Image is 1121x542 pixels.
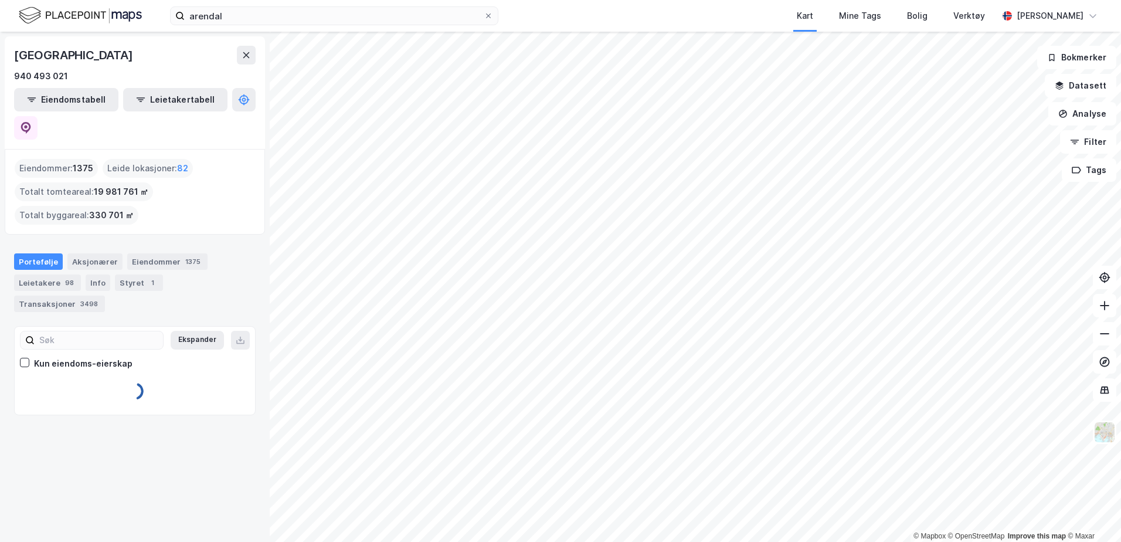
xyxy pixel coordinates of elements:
div: 1375 [183,256,203,267]
div: Bolig [907,9,928,23]
div: Totalt tomteareal : [15,182,153,201]
div: [PERSON_NAME] [1017,9,1083,23]
div: Styret [115,275,163,291]
div: Totalt byggareal : [15,206,138,225]
div: Transaksjoner [14,296,105,312]
span: 1375 [73,161,93,175]
div: Mine Tags [839,9,881,23]
div: Info [86,275,110,291]
input: Søk [35,331,163,349]
div: Aksjonærer [67,253,123,270]
button: Ekspander [171,331,224,350]
div: 3498 [78,298,100,310]
div: Eiendommer [127,253,208,270]
div: 98 [63,277,76,289]
button: Datasett [1045,74,1116,97]
span: 19 981 761 ㎡ [94,185,148,199]
button: Tags [1062,158,1116,182]
a: OpenStreetMap [948,532,1005,540]
input: Søk på adresse, matrikkel, gårdeiere, leietakere eller personer [185,7,484,25]
button: Analyse [1048,102,1116,126]
div: [GEOGRAPHIC_DATA] [14,46,135,65]
div: Kart [797,9,813,23]
div: Verktøy [953,9,985,23]
div: Kun eiendoms-eierskap [34,357,133,371]
img: Z [1093,421,1116,443]
div: Portefølje [14,253,63,270]
img: spinner.a6d8c91a73a9ac5275cf975e30b51cfb.svg [125,382,144,401]
button: Eiendomstabell [14,88,118,111]
span: 82 [177,161,188,175]
button: Bokmerker [1037,46,1116,69]
div: Leide lokasjoner : [103,159,193,178]
a: Improve this map [1008,532,1066,540]
span: 330 701 ㎡ [89,208,134,222]
div: Leietakere [14,275,81,291]
img: logo.f888ab2527a4732fd821a326f86c7f29.svg [19,5,142,26]
div: 1 [147,277,158,289]
button: Filter [1060,130,1116,154]
a: Mapbox [913,532,946,540]
div: 940 493 021 [14,69,68,83]
button: Leietakertabell [123,88,227,111]
div: Eiendommer : [15,159,98,178]
iframe: Chat Widget [1062,486,1121,542]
